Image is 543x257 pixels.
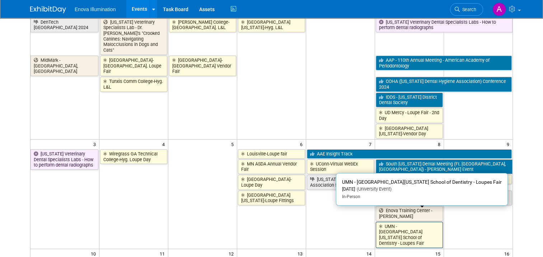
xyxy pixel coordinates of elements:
a: UMN - [GEOGRAPHIC_DATA][US_STATE] School of Dentistry - Loupes Fair [376,222,443,248]
a: [GEOGRAPHIC_DATA][US_STATE]-Hyg. L&L [238,18,305,32]
a: Enova Training Center - [PERSON_NAME] [376,206,443,221]
span: Enova Illumination [75,6,116,12]
img: ExhibitDay [30,6,66,13]
a: [US_STATE] Veterinary Dental Specialists Labs - How to perform dental radiographs [31,149,98,170]
span: Search [460,7,476,12]
span: (University Event) [355,186,392,192]
span: UMN - [GEOGRAPHIC_DATA][US_STATE] School of Dentistry - Loupes Fair [342,179,502,185]
img: Andrea Miller [492,3,506,16]
a: [US_STATE] Veterinary Specialists Lab - Dr. [PERSON_NAME]’s "Crooked Canines: Navigating Malocclu... [100,18,167,55]
a: Search [450,3,483,16]
a: MidMark - [GEOGRAPHIC_DATA], [GEOGRAPHIC_DATA] [31,56,98,76]
span: 9 [506,140,512,149]
a: UD Mercy - Loupe Fair - 2nd Day [376,108,443,123]
a: [GEOGRAPHIC_DATA]-[GEOGRAPHIC_DATA] Vendor Fair [169,56,236,76]
span: 8 [437,140,444,149]
a: [PERSON_NAME] College-[GEOGRAPHIC_DATA]. L&L [169,18,236,32]
a: Louisville-Loupe fair [238,149,305,159]
a: Wiregrass GA Technical College-Hyg. Loupe Day [100,149,167,164]
a: [GEOGRAPHIC_DATA][US_STATE]-Vendor Day [376,124,443,139]
span: 6 [299,140,306,149]
span: 5 [230,140,237,149]
a: South [US_STATE] Dental Meeting (Ft. [GEOGRAPHIC_DATA], [GEOGRAPHIC_DATA]) - [PERSON_NAME] Event [376,159,512,174]
a: AAP - 110th Annual Meeting - American Academy of Periodontology [376,56,512,70]
div: [DATE] [342,186,502,192]
a: [US_STATE] Veterinary Dental Specialists Labs - How to perform dental radiographs [376,18,512,32]
a: DenTech [GEOGRAPHIC_DATA] 2024 [31,18,98,32]
a: [US_STATE] Dental Association Symposium [307,175,374,190]
span: 4 [162,140,168,149]
span: 7 [368,140,375,149]
span: 3 [93,140,99,149]
a: [GEOGRAPHIC_DATA][US_STATE]-Loupe Fittings [238,191,305,205]
a: [GEOGRAPHIC_DATA]-Loupe Day [238,175,305,190]
span: In-Person [342,194,360,199]
a: ODHA ([US_STATE] Dental Hygiene Association) Conference 2024 [376,77,512,92]
a: [GEOGRAPHIC_DATA]-[GEOGRAPHIC_DATA]. Loupe Fair [100,56,167,76]
a: MN ASDA Annual Vendor Fair [238,159,305,174]
a: UConn-Virtual WebEx Session [307,159,374,174]
a: Tunxis Comm College-Hyg. L&L [100,77,167,92]
a: AAE Insight Track [307,149,512,159]
a: IDDS - [US_STATE] District Dental Society [376,93,443,107]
